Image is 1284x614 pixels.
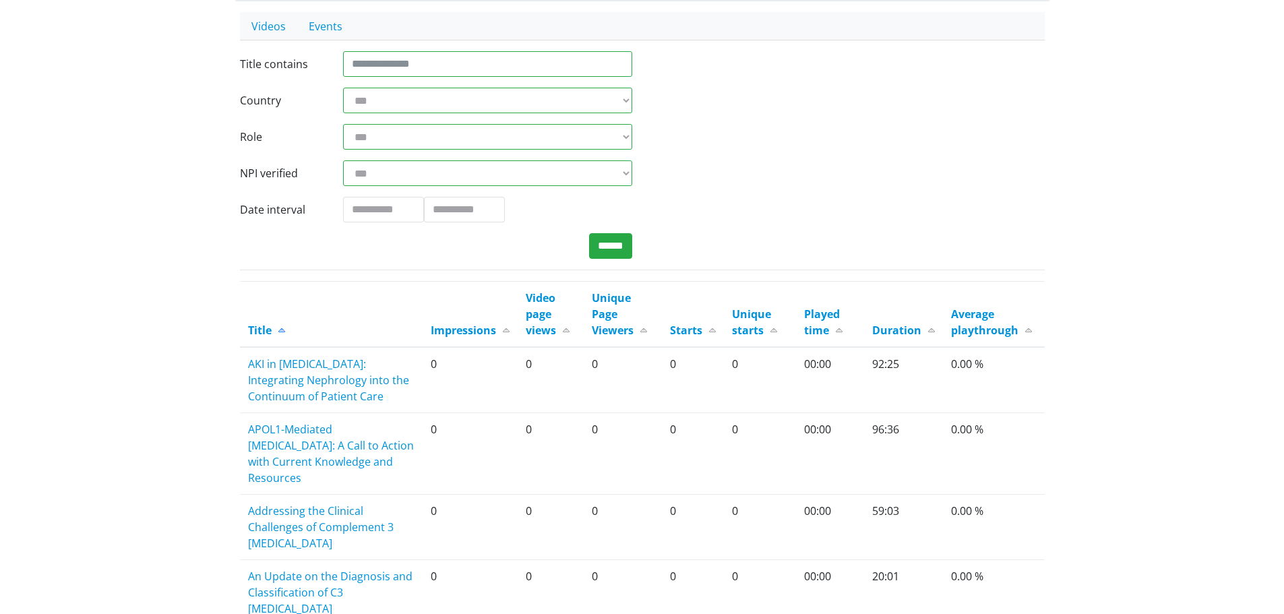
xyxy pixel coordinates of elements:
td: 59:03 [864,495,943,560]
a: Events [297,12,354,40]
td: 0 [423,347,518,413]
label: Title contains [230,51,333,77]
a: Starts [670,323,716,338]
a: Addressing the Clinical Challenges of Complement 3 [MEDICAL_DATA] [248,503,394,551]
a: Average playthrough [951,307,1032,338]
td: 0 [584,495,662,560]
td: 0 [662,413,724,495]
td: 0.00 % [943,413,1045,495]
a: Video page views [526,290,570,338]
td: 0 [662,495,724,560]
td: 0 [724,413,796,495]
a: Unique Page Viewers [592,290,647,338]
td: 0.00 % [943,495,1045,560]
td: 00:00 [796,495,864,560]
label: Date interval [230,197,333,222]
td: 0 [724,495,796,560]
td: 0 [423,413,518,495]
td: 0 [724,347,796,413]
td: 0 [423,495,518,560]
a: Videos [240,12,297,40]
td: 0 [662,347,724,413]
a: AKI in [MEDICAL_DATA]: Integrating Nephrology into the Continuum of Patient Care [248,357,409,404]
td: 00:00 [796,413,864,495]
td: 0 [584,413,662,495]
a: APOL1-Mediated [MEDICAL_DATA]: A Call to Action with Current Knowledge and Resources [248,422,414,485]
td: 00:00 [796,347,864,413]
a: Duration [872,323,935,338]
a: Title [248,323,285,338]
td: 0 [518,413,584,495]
a: Unique starts [732,307,777,338]
td: 0 [518,495,584,560]
td: 0 [584,347,662,413]
td: 96:36 [864,413,943,495]
label: NPI verified [230,160,333,186]
a: Impressions [431,323,510,338]
a: Played time [804,307,843,338]
td: 0 [518,347,584,413]
td: 92:25 [864,347,943,413]
label: Role [230,124,333,150]
td: 0.00 % [943,347,1045,413]
label: Country [230,88,333,113]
